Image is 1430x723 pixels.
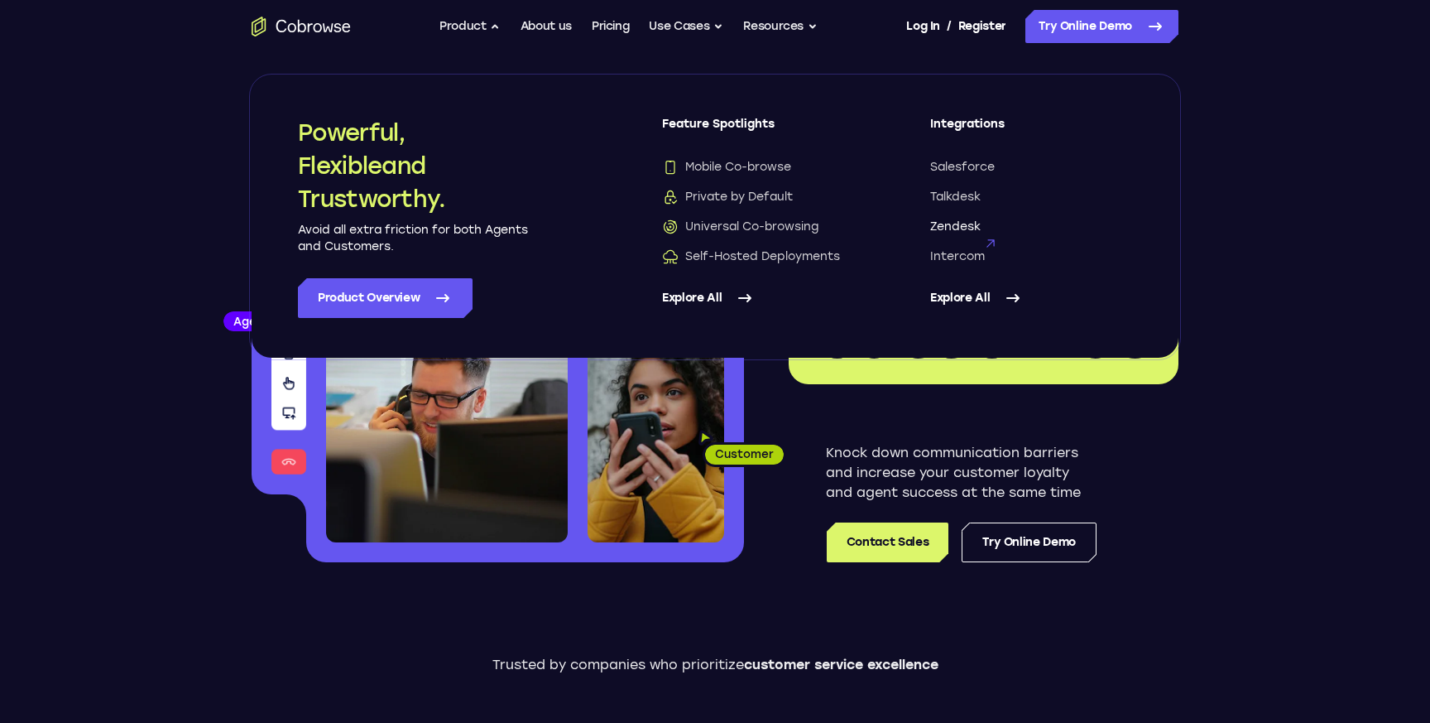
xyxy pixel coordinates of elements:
button: Use Cases [649,10,723,43]
button: Resources [743,10,818,43]
span: Salesforce [930,159,995,176]
span: Mobile Co-browse [662,159,791,176]
p: Avoid all extra friction for both Agents and Customers. [298,222,530,255]
span: Feature Spotlights [662,116,864,146]
a: Register [958,10,1006,43]
span: Integrations [930,116,1132,146]
span: / [947,17,952,36]
a: Try Online Demo [1025,10,1178,43]
h2: Powerful, Flexible and Trustworthy. [298,116,530,215]
img: Self-Hosted Deployments [662,248,679,265]
a: Mobile Co-browseMobile Co-browse [662,159,864,176]
a: Pricing [592,10,630,43]
span: Private by Default [662,189,793,205]
a: Intercom [930,248,1132,265]
button: Product [439,10,501,43]
img: A customer support agent talking on the phone [326,247,568,542]
span: Universal Co-browsing [662,219,818,235]
span: Self-Hosted Deployments [662,248,840,265]
a: Contact Sales [827,523,948,562]
a: Explore All [930,278,1132,318]
span: Intercom [930,248,985,265]
span: Talkdesk [930,189,981,205]
a: Talkdesk [930,189,1132,205]
a: Explore All [662,278,864,318]
a: Private by DefaultPrivate by Default [662,189,864,205]
a: Product Overview [298,278,473,318]
a: Universal Co-browsingUniversal Co-browsing [662,219,864,235]
img: Mobile Co-browse [662,159,679,176]
a: Log In [906,10,939,43]
a: Self-Hosted DeploymentsSelf-Hosted Deployments [662,248,864,265]
img: Private by Default [662,189,679,205]
p: Knock down communication barriers and increase your customer loyalty and agent success at the sam... [826,443,1096,503]
a: Zendesk [930,219,1132,235]
a: Salesforce [930,159,1132,176]
img: Universal Co-browsing [662,219,679,235]
span: customer service excellence [744,657,938,672]
a: Try Online Demo [962,523,1096,562]
span: Zendesk [930,219,981,235]
a: Go to the home page [252,17,351,36]
img: A customer holding their phone [588,346,724,542]
a: About us [521,10,572,43]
